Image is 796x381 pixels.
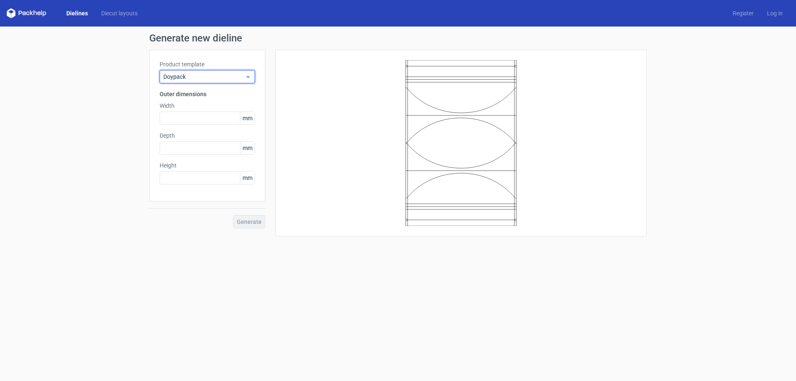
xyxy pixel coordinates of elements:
label: Width [160,102,255,110]
span: Doypack [163,73,245,81]
a: Diecut layouts [95,9,144,17]
span: mm [240,112,255,124]
span: mm [240,172,255,184]
span: mm [240,142,255,154]
a: Register [726,9,760,17]
h3: Outer dimensions [160,90,255,98]
a: Log in [760,9,789,17]
label: Height [160,161,255,170]
a: Dielines [60,9,95,17]
label: Product template [160,60,255,68]
h1: Generate new dieline [149,33,647,43]
label: Depth [160,131,255,140]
